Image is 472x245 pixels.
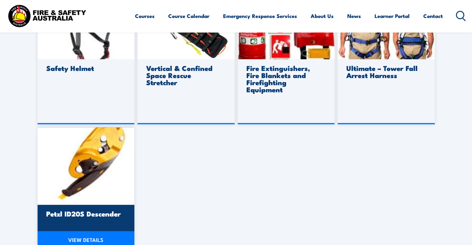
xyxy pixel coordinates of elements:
[135,8,155,24] a: Courses
[146,64,224,86] h3: Vertical & Confined Space Rescue Stretcher
[46,210,124,217] h3: Petzl ID20S Descender
[423,8,443,24] a: Contact
[223,8,297,24] a: Emergency Response Services
[38,127,135,205] img: petzl-ID205.jpg
[375,8,410,24] a: Learner Portal
[168,8,209,24] a: Course Calendar
[246,64,324,93] h3: Fire Extinguishers, Fire Blankets and Firefighting Equipment
[347,8,361,24] a: News
[46,64,124,72] h3: Safety Helmet
[311,8,334,24] a: About Us
[346,64,424,79] h3: Ultimate – Tower Fall Arrest Harness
